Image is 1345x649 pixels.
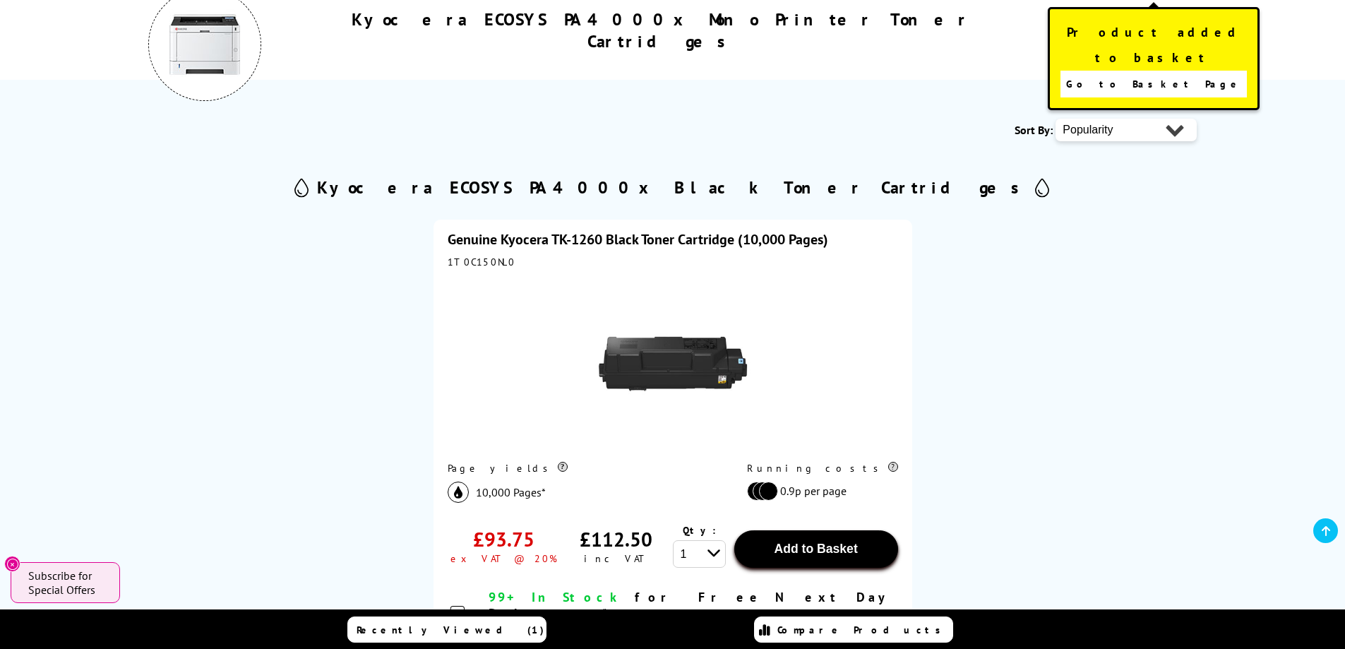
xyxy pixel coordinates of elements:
h2: Kyocera ECOSYS PA4000x Black Toner Cartridges [317,177,1028,198]
div: £112.50 [580,526,652,552]
span: Go to Basket Page [1066,74,1242,94]
button: Close [4,556,20,572]
span: for Free Next Day Delivery* [489,589,892,621]
span: Compare Products [777,624,948,636]
img: Kyocera TK-1260 Black Toner Cartridge (10,000 Pages) [585,275,761,452]
span: Recently Viewed (1) [357,624,544,636]
div: Product added to basket [1048,7,1260,110]
span: 10,000 Pages* [476,485,546,499]
img: Kyocera ECOSYS PA4000x Mono Printer Toner Cartridges [169,9,240,80]
span: Subscribe for Special Offers [28,568,106,597]
a: Compare Products [754,617,953,643]
a: Go to Basket Page [1060,71,1247,97]
div: £93.75 [473,526,534,552]
span: Add to Basket [774,542,857,556]
span: 99+ In Stock [489,589,623,605]
div: modal_delivery [489,589,898,645]
h1: Kyocera ECOSYS PA4000x Mono Printer Toner Cartridges [304,8,1017,52]
div: 1T0C150NL0 [448,256,898,268]
div: Page yields [448,462,718,475]
span: Sort By: [1015,123,1053,137]
img: black_icon.svg [448,482,469,503]
li: 0.9p per page [747,482,891,501]
button: Add to Basket [734,530,898,568]
div: ex VAT @ 20% [450,552,557,565]
div: inc VAT [584,552,648,565]
span: Qty: [683,524,716,537]
a: Genuine Kyocera TK-1260 Black Toner Cartridge (10,000 Pages) [448,230,828,249]
a: Recently Viewed (1) [347,617,546,643]
div: Running costs [747,462,898,475]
